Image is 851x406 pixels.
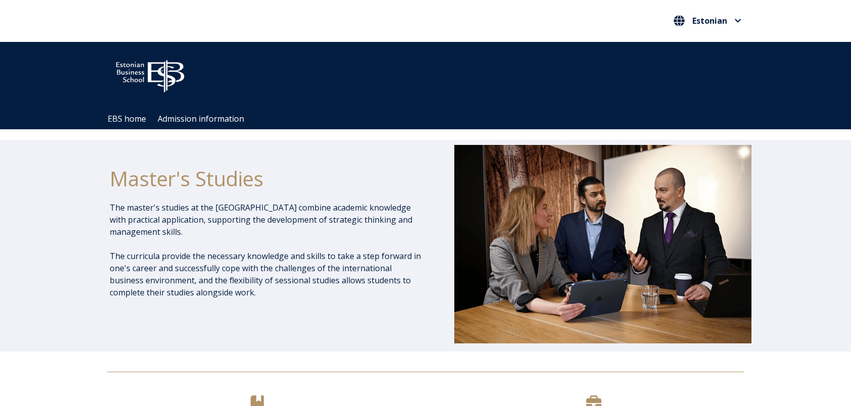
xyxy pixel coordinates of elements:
[110,166,427,191] h1: Master's Studies
[110,250,427,298] p: The curricula provide the necessary knowledge and skills to take a step forward in one's career a...
[158,113,244,124] a: Admission information
[671,13,744,29] button: Estonian
[454,145,751,343] img: DSC_1073
[107,52,193,95] img: ebs_logo2016_white
[110,201,427,238] p: The master's studies at the [GEOGRAPHIC_DATA] combine academic knowledge with practical applicati...
[102,109,759,129] div: Navigation Menu
[692,17,727,25] span: Estonian
[388,70,512,81] span: Community for Growth and Resp
[671,13,744,29] nav: Choose your language
[108,113,146,124] a: EBS home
